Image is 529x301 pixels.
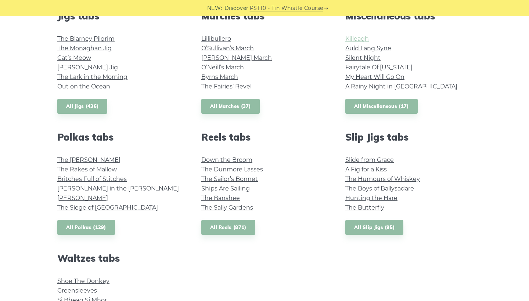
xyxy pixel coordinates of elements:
a: All Slip Jigs (95) [345,220,403,235]
h2: Reels tabs [201,131,328,143]
a: Out on the Ocean [57,83,110,90]
a: All Marches (37) [201,99,260,114]
a: Shoe The Donkey [57,278,109,284]
a: PST10 - Tin Whistle Course [250,4,323,12]
h2: Waltzes tabs [57,253,184,264]
a: Silent Night [345,54,381,61]
a: Britches Full of Stitches [57,175,127,182]
a: Down the Broom [201,156,252,163]
a: The Humours of Whiskey [345,175,420,182]
a: The Siege of [GEOGRAPHIC_DATA] [57,204,158,211]
a: The Fairies’ Revel [201,83,252,90]
a: The Boys of Ballysadare [345,185,414,192]
a: [PERSON_NAME] Jig [57,64,118,71]
a: A Rainy Night in [GEOGRAPHIC_DATA] [345,83,457,90]
a: The Sally Gardens [201,204,253,211]
a: Auld Lang Syne [345,45,391,52]
a: A Fig for a Kiss [345,166,387,173]
a: [PERSON_NAME] [57,195,108,202]
span: NEW: [207,4,222,12]
a: Killeagh [345,35,369,42]
h2: Miscellaneous tabs [345,10,472,22]
a: Cat’s Meow [57,54,91,61]
a: All Miscellaneous (17) [345,99,418,114]
h2: Polkas tabs [57,131,184,143]
a: All Jigs (436) [57,99,107,114]
a: All Polkas (129) [57,220,115,235]
a: Byrns March [201,73,238,80]
a: The Blarney Pilgrim [57,35,115,42]
a: Greensleeves [57,287,97,294]
a: My Heart Will Go On [345,73,404,80]
a: The Sailor’s Bonnet [201,175,258,182]
a: Hunting the Hare [345,195,397,202]
a: The Lark in the Morning [57,73,127,80]
a: The [PERSON_NAME] [57,156,120,163]
h2: Jigs tabs [57,10,184,22]
a: All Reels (871) [201,220,255,235]
a: Ships Are Sailing [201,185,250,192]
a: The Dunmore Lasses [201,166,263,173]
a: The Butterfly [345,204,384,211]
a: [PERSON_NAME] March [201,54,272,61]
h2: Marches tabs [201,10,328,22]
a: The Banshee [201,195,240,202]
h2: Slip Jigs tabs [345,131,472,143]
a: Slide from Grace [345,156,394,163]
a: Fairytale Of [US_STATE] [345,64,413,71]
a: [PERSON_NAME] in the [PERSON_NAME] [57,185,179,192]
a: The Monaghan Jig [57,45,112,52]
a: The Rakes of Mallow [57,166,117,173]
a: O’Sullivan’s March [201,45,254,52]
a: Lillibullero [201,35,231,42]
span: Discover [224,4,249,12]
a: O’Neill’s March [201,64,244,71]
